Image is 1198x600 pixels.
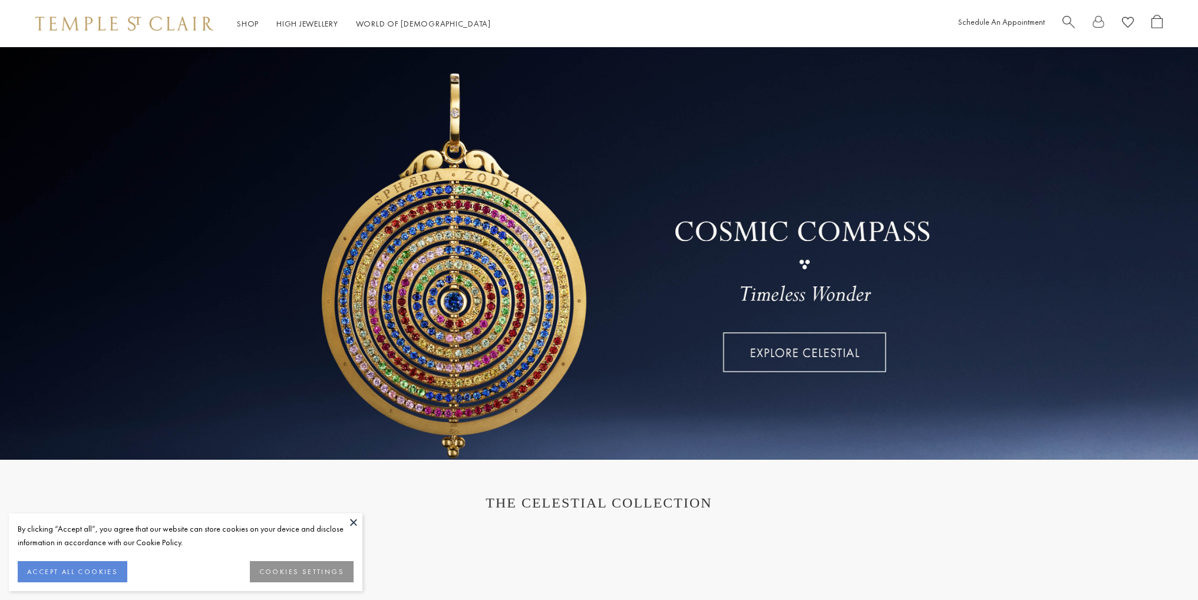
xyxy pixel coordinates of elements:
[958,17,1045,27] a: Schedule An Appointment
[1122,15,1134,33] a: View Wishlist
[276,18,338,29] a: High JewelleryHigh Jewellery
[47,495,1151,511] h1: THE CELESTIAL COLLECTION
[250,561,354,582] button: COOKIES SETTINGS
[356,18,491,29] a: World of [DEMOGRAPHIC_DATA]World of [DEMOGRAPHIC_DATA]
[1151,15,1163,33] a: Open Shopping Bag
[237,17,491,31] nav: Main navigation
[1139,545,1186,588] iframe: Gorgias live chat messenger
[1062,15,1075,33] a: Search
[18,522,354,549] div: By clicking “Accept all”, you agree that our website can store cookies on your device and disclos...
[35,17,213,31] img: Temple St. Clair
[237,18,259,29] a: ShopShop
[18,561,127,582] button: ACCEPT ALL COOKIES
